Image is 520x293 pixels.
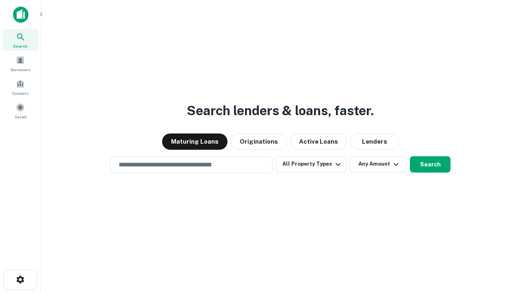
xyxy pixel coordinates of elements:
[13,43,28,49] span: Search
[2,100,38,122] a: Saved
[479,228,520,267] iframe: Chat Widget
[2,52,38,74] a: Borrowers
[350,133,399,150] button: Lenders
[162,133,227,150] button: Maturing Loans
[187,101,374,120] h3: Search lenders & loans, faster.
[276,156,347,173] button: All Property Types
[2,29,38,51] a: Search
[12,90,28,96] span: Contacts
[231,133,287,150] button: Originations
[350,156,407,173] button: Any Amount
[410,156,451,173] button: Search
[290,133,347,150] button: Active Loans
[13,7,28,23] img: capitalize-icon.png
[15,114,26,120] span: Saved
[11,66,30,73] span: Borrowers
[2,76,38,98] a: Contacts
